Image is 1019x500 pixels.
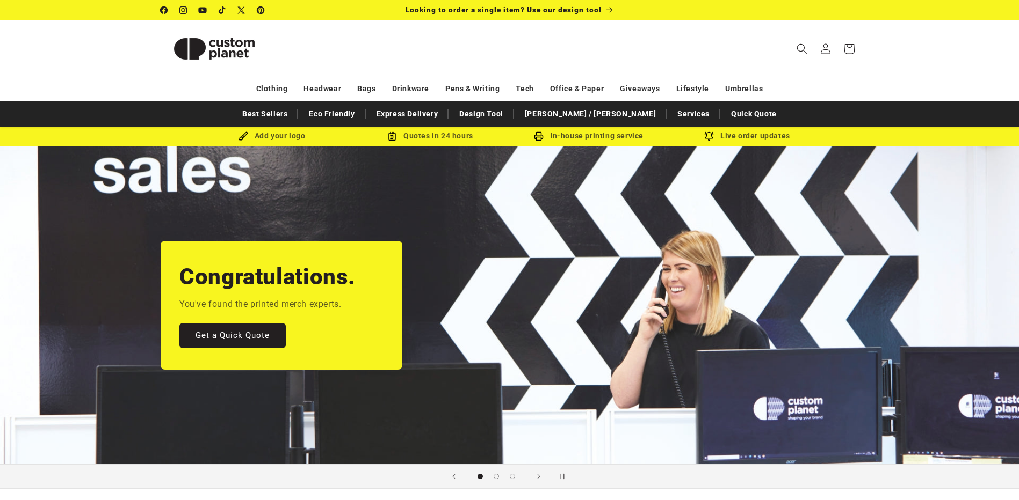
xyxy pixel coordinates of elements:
[454,105,509,123] a: Design Tool
[488,468,504,484] button: Load slide 2 of 3
[445,79,500,98] a: Pens & Writing
[516,79,533,98] a: Tech
[156,20,272,77] a: Custom Planet
[790,37,814,61] summary: Search
[442,465,466,488] button: Previous slide
[676,79,709,98] a: Lifestyle
[668,129,827,143] div: Live order updates
[554,465,577,488] button: Pause slideshow
[179,262,356,291] h2: Congratulations.
[406,5,602,14] span: Looking to order a single item? Use our design tool
[161,25,268,73] img: Custom Planet
[510,129,668,143] div: In-house printing service
[534,131,544,141] img: In-house printing
[726,105,782,123] a: Quick Quote
[620,79,660,98] a: Giveaways
[179,297,341,312] p: You've found the printed merch experts.
[527,465,551,488] button: Next slide
[472,468,488,484] button: Load slide 1 of 3
[303,79,341,98] a: Headwear
[237,105,293,123] a: Best Sellers
[193,129,351,143] div: Add your logo
[256,79,288,98] a: Clothing
[504,468,521,484] button: Load slide 3 of 3
[371,105,444,123] a: Express Delivery
[704,131,714,141] img: Order updates
[392,79,429,98] a: Drinkware
[725,79,763,98] a: Umbrellas
[179,323,286,348] a: Get a Quick Quote
[550,79,604,98] a: Office & Paper
[387,131,397,141] img: Order Updates Icon
[672,105,715,123] a: Services
[357,79,375,98] a: Bags
[303,105,360,123] a: Eco Friendly
[351,129,510,143] div: Quotes in 24 hours
[239,131,248,141] img: Brush Icon
[519,105,661,123] a: [PERSON_NAME] / [PERSON_NAME]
